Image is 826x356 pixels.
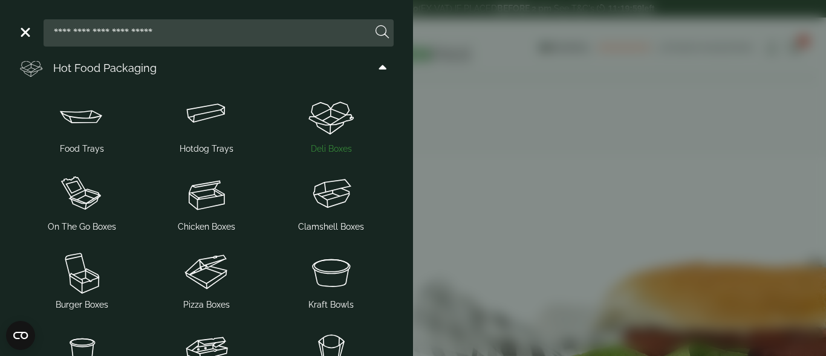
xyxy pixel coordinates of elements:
a: On The Go Boxes [24,167,139,236]
img: Hotdog_tray.svg [149,92,264,140]
button: Open CMP widget [6,321,35,350]
span: Clamshell Boxes [298,221,364,233]
a: Hot Food Packaging [19,51,394,85]
a: Chicken Boxes [149,167,264,236]
span: Chicken Boxes [178,221,235,233]
a: Food Trays [24,89,139,158]
img: Clamshell_box.svg [274,170,389,218]
span: On The Go Boxes [48,221,116,233]
span: Hotdog Trays [180,143,233,155]
span: Deli Boxes [311,143,352,155]
img: Burger_box.svg [24,248,139,296]
a: Kraft Bowls [274,245,389,314]
img: Deli_box.svg [19,56,44,80]
img: Pizza_boxes.svg [149,248,264,296]
a: Hotdog Trays [149,89,264,158]
img: SoupNsalad_bowls.svg [274,248,389,296]
a: Burger Boxes [24,245,139,314]
a: Pizza Boxes [149,245,264,314]
img: Food_tray.svg [24,92,139,140]
a: Clamshell Boxes [274,167,389,236]
img: Deli_box.svg [274,92,389,140]
span: Burger Boxes [56,299,108,311]
img: OnTheGo_boxes.svg [24,170,139,218]
a: Deli Boxes [274,89,389,158]
span: Pizza Boxes [183,299,230,311]
span: Food Trays [60,143,104,155]
img: Chicken_box-1.svg [149,170,264,218]
span: Kraft Bowls [308,299,354,311]
span: Hot Food Packaging [53,60,157,76]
